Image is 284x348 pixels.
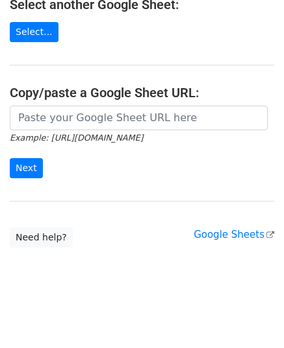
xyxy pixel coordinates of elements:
a: Google Sheets [194,229,274,240]
input: Paste your Google Sheet URL here [10,106,268,130]
small: Example: [URL][DOMAIN_NAME] [10,133,143,143]
input: Next [10,158,43,178]
a: Need help? [10,227,73,248]
h4: Copy/paste a Google Sheet URL: [10,85,274,100]
iframe: Chat Widget [219,286,284,348]
a: Select... [10,22,58,42]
